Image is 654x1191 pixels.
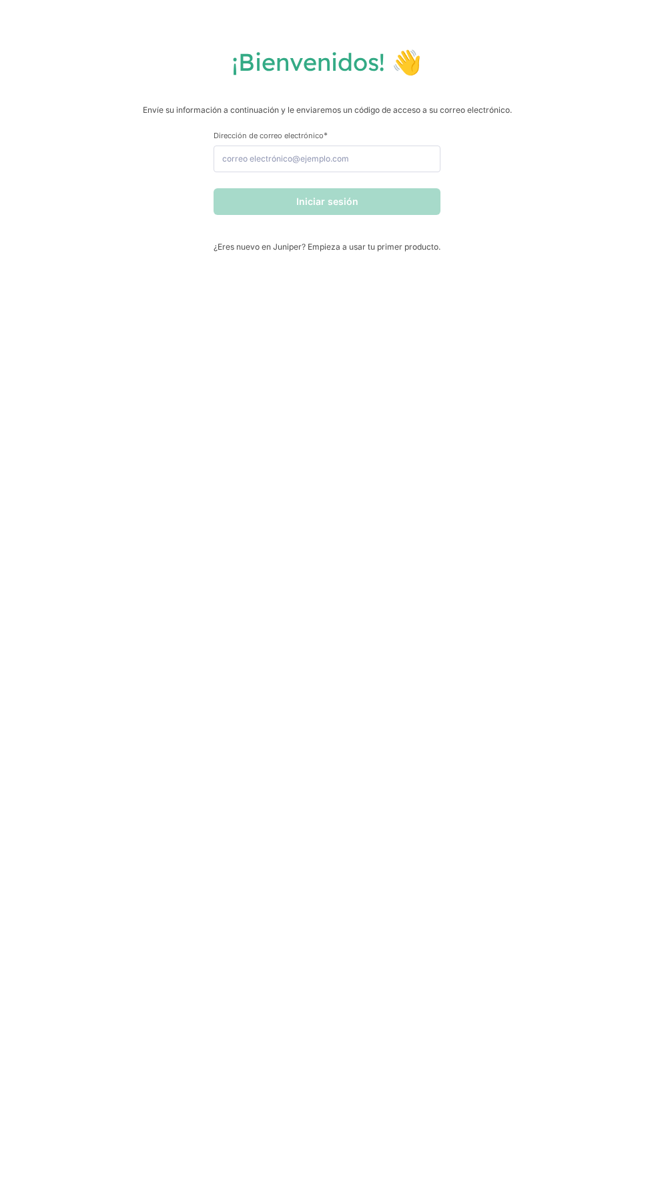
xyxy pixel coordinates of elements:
font: Dirección de correo electrónico [214,131,324,140]
font: Envíe su información a continuación y le enviaremos un código de acceso a su correo electrónico. [143,105,512,115]
input: correo electrónico@ejemplo.com [214,146,440,172]
span: This field is required. [324,130,328,140]
font: ¡Bienvenidos! 👋 [232,47,422,77]
font: ¿Eres nuevo en Juniper? Empieza a usar tu primer producto. [214,242,440,252]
